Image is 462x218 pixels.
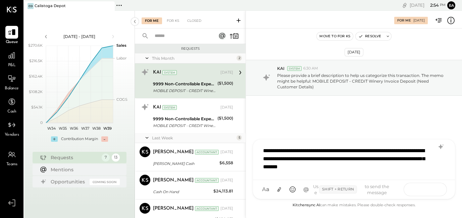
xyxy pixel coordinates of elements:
div: $6,558 [219,160,233,166]
div: Accountant [195,206,219,211]
span: Vendors [5,132,19,138]
div: copy link [401,2,408,9]
span: a [266,186,269,193]
div: 13 [112,154,120,162]
div: [DATE] - [DATE] [51,34,108,39]
text: Sales [116,43,126,48]
div: [DATE] [345,48,363,56]
a: Vendors [0,119,23,138]
span: Shift + Return [319,185,357,193]
text: W39 [103,126,111,131]
div: [DATE] [220,149,233,155]
div: System [162,105,177,110]
div: [PERSON_NAME] Cash [153,160,217,167]
text: W35 [59,126,67,131]
div: Closed [184,17,205,24]
span: Queue [6,39,18,45]
div: Calistoga Depot [35,3,66,9]
button: Move to for ks [317,32,353,40]
text: 0 [40,120,43,125]
button: @ [300,183,312,195]
a: P&L [0,49,23,69]
text: W36 [69,126,78,131]
div: Accountant [195,150,219,155]
a: Balance [0,72,23,92]
span: 6:30 AM [303,66,318,71]
text: $270.6K [28,43,43,48]
div: 9999 Non-Controllable Expenses:Other Expenses:To Be Classified P&L [153,81,215,87]
div: CD [28,3,34,9]
div: For Me [142,17,162,24]
div: Cash On Hand [153,188,211,195]
div: + [51,136,58,142]
div: [DATE] [220,105,233,110]
div: $24,113.81 [213,188,233,194]
span: P&L [8,62,16,69]
div: 5 [237,135,242,140]
div: This Month [152,55,235,61]
a: Queue [0,26,23,45]
button: Aa [260,183,272,195]
a: Teams [0,148,23,168]
text: Labor [116,56,126,60]
span: Balance [5,86,19,92]
span: Cash [7,109,16,115]
div: 7 [102,154,110,162]
span: @ [303,186,309,193]
span: SEND [404,181,420,198]
div: - [101,136,108,142]
div: 2 [237,55,242,61]
div: KAI [153,104,161,111]
div: [DATE] [220,206,233,211]
div: [PERSON_NAME] [153,177,194,184]
div: For KS [163,17,183,24]
div: [DATE] [413,18,425,23]
text: W38 [92,126,100,131]
div: ($1,500) [217,80,233,87]
div: Requests [138,46,242,51]
button: Resolve [356,32,384,40]
div: MOBILE DEPOSIT - CREDIT Winery Invoice Deposit (Need Customer Details) [153,87,215,94]
div: [DATE] [220,70,233,75]
text: W34 [47,126,56,131]
a: Cash [0,95,23,115]
div: System [287,66,302,71]
div: Opportunities [51,178,86,185]
div: [DATE] [220,178,233,183]
div: For Me [397,18,411,23]
div: Contribution Margin [61,136,98,142]
div: [PERSON_NAME] [153,205,194,212]
text: $162.4K [29,74,43,79]
p: Please provide a brief description to help us categorize this transaction. The memo might be help... [277,73,448,90]
div: 9999 Non-Controllable Expenses:Other Expenses:To Be Classified P&L [153,116,215,122]
div: ($1,500) [217,115,233,122]
text: $108.2K [29,89,43,94]
div: System [162,70,177,75]
span: KAI [277,66,285,71]
text: $216.5K [29,58,43,63]
div: Use to send the message [312,183,397,196]
text: COGS [116,97,127,102]
span: Teams [6,162,17,168]
div: [PERSON_NAME] [153,149,194,156]
button: ea [447,1,455,9]
span: 2 : 54 [425,2,439,8]
div: Requests [51,154,98,161]
text: W37 [81,126,89,131]
div: Accountant [195,178,219,183]
div: [DATE] [410,2,446,8]
div: Last Week [152,135,235,141]
div: Mentions [51,166,116,173]
div: Coming Soon [90,179,120,185]
div: KAI [153,69,161,76]
span: pm [440,3,446,7]
div: MOBILE DEPOSIT - CREDIT Winery Invoice Deposit (Need Customer Details) [153,122,215,129]
text: $54.1K [31,105,43,110]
